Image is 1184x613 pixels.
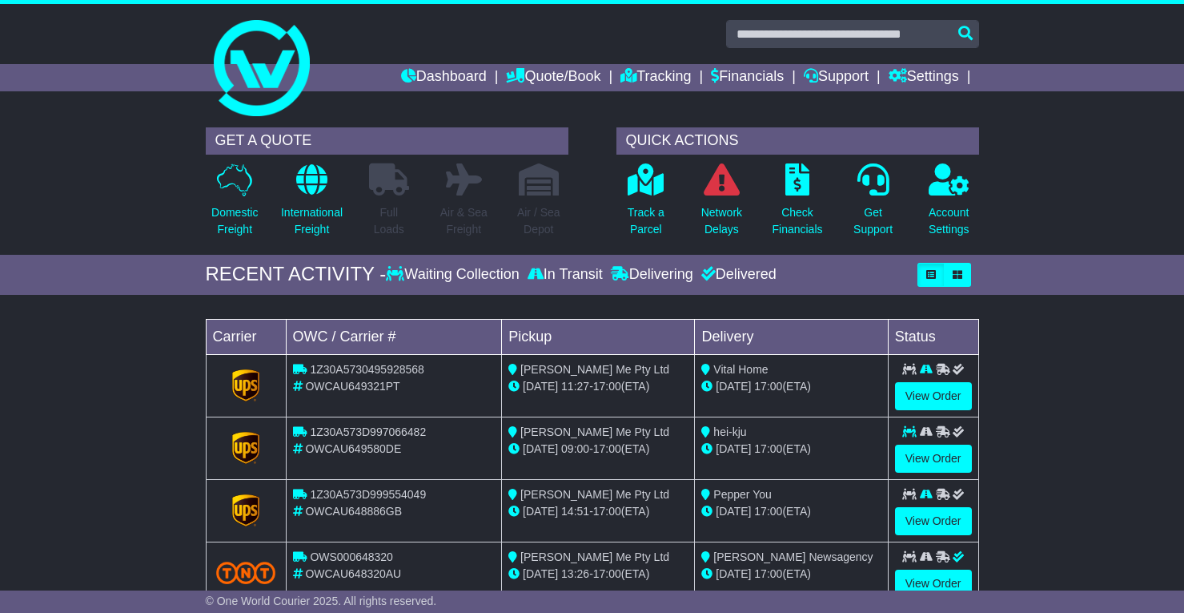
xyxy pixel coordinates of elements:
img: GetCarrierServiceLogo [232,494,259,526]
span: [DATE] [716,505,751,518]
a: Financials [711,64,784,91]
a: InternationalFreight [280,163,343,247]
a: Track aParcel [627,163,665,247]
div: In Transit [524,266,607,284]
span: 17:00 [754,567,782,580]
a: View Order [895,570,972,598]
a: DomesticFreight [211,163,259,247]
span: 1Z30A573D997066482 [310,425,426,438]
span: hei-kju [713,425,746,438]
span: 17:00 [593,505,621,518]
div: - (ETA) [508,378,688,395]
p: Get Support [853,204,893,238]
span: Pepper You [713,488,771,501]
span: 1Z30A573D999554049 [310,488,426,501]
td: OWC / Carrier # [286,319,502,354]
p: Air / Sea Depot [517,204,560,238]
span: © One World Courier 2025. All rights reserved. [206,595,437,607]
span: 14:51 [561,505,589,518]
span: [PERSON_NAME] Me Pty Ltd [520,425,669,438]
span: 17:00 [754,442,782,455]
span: [DATE] [716,380,751,393]
div: RECENT ACTIVITY - [206,263,387,286]
div: - (ETA) [508,441,688,458]
a: AccountSettings [928,163,970,247]
span: 09:00 [561,442,589,455]
span: 17:00 [593,567,621,580]
img: TNT_Domestic.png [216,562,276,583]
td: Pickup [502,319,695,354]
a: View Order [895,507,972,535]
span: [PERSON_NAME] Me Pty Ltd [520,363,669,376]
span: OWCAU648320AU [305,567,401,580]
td: Carrier [206,319,286,354]
span: [DATE] [523,442,558,455]
a: CheckFinancials [771,163,823,247]
span: OWCAU649321PT [305,380,399,393]
span: 17:00 [754,505,782,518]
p: Track a Parcel [628,204,664,238]
div: QUICK ACTIONS [616,127,979,155]
div: (ETA) [701,503,881,520]
div: (ETA) [701,566,881,583]
a: View Order [895,382,972,410]
div: (ETA) [701,378,881,395]
span: [PERSON_NAME] Newsagency [713,550,873,563]
span: OWCAU648886GB [305,505,402,518]
div: - (ETA) [508,503,688,520]
p: Air & Sea Freight [440,204,488,238]
div: Waiting Collection [386,266,523,284]
p: International Freight [281,204,343,238]
p: Domestic Freight [211,204,258,238]
a: Dashboard [401,64,487,91]
span: 17:00 [593,442,621,455]
span: Vital Home [713,363,768,376]
span: 1Z30A5730495928568 [310,363,423,376]
span: [PERSON_NAME] Me Pty Ltd [520,488,669,501]
span: [DATE] [716,442,751,455]
span: [DATE] [523,505,558,518]
span: 13:26 [561,567,589,580]
span: [DATE] [523,567,558,580]
p: Full Loads [369,204,409,238]
span: [DATE] [523,380,558,393]
span: 17:00 [593,380,621,393]
p: Check Financials [772,204,822,238]
div: Delivered [697,266,777,284]
span: 17:00 [754,380,782,393]
a: Support [804,64,869,91]
div: Delivering [607,266,697,284]
img: GetCarrierServiceLogo [232,369,259,401]
a: Quote/Book [506,64,600,91]
td: Delivery [695,319,888,354]
div: - (ETA) [508,566,688,583]
a: NetworkDelays [700,163,743,247]
a: Settings [889,64,959,91]
td: Status [888,319,978,354]
span: OWS000648320 [310,550,393,563]
p: Account Settings [929,204,969,238]
span: 11:27 [561,380,589,393]
div: GET A QUOTE [206,127,568,155]
span: OWCAU649580DE [305,442,401,455]
span: [DATE] [716,567,751,580]
p: Network Delays [701,204,742,238]
a: View Order [895,445,972,473]
span: [PERSON_NAME] Me Pty Ltd [520,550,669,563]
div: (ETA) [701,441,881,458]
a: Tracking [620,64,691,91]
a: GetSupport [853,163,893,247]
img: GetCarrierServiceLogo [232,432,259,464]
